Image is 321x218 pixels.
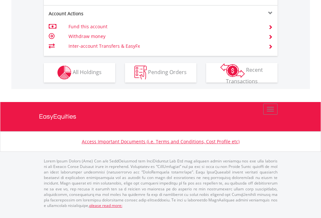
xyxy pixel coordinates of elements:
[44,10,161,17] div: Account Actions
[148,69,187,76] span: Pending Orders
[73,69,102,76] span: All Holdings
[57,66,71,80] img: holdings-wht.png
[68,22,260,32] td: Fund this account
[82,138,240,145] a: Access Important Documents (i.e. Terms and Conditions, Cost Profile etc)
[39,102,282,131] a: EasyEquities
[226,66,263,85] span: Recent Transactions
[68,41,260,51] td: Inter-account Transfers & EasyFx
[206,63,278,83] button: Recent Transactions
[44,63,115,83] button: All Holdings
[89,203,122,208] a: please read more:
[68,32,260,41] td: Withdraw money
[44,158,278,208] p: Lorem Ipsum Dolors (Ame) Con a/e SeddOeiusmod tem InciDiduntut Lab Etd mag aliquaen admin veniamq...
[125,63,196,83] button: Pending Orders
[134,66,147,80] img: pending_instructions-wht.png
[220,63,245,78] img: transactions-zar-wht.png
